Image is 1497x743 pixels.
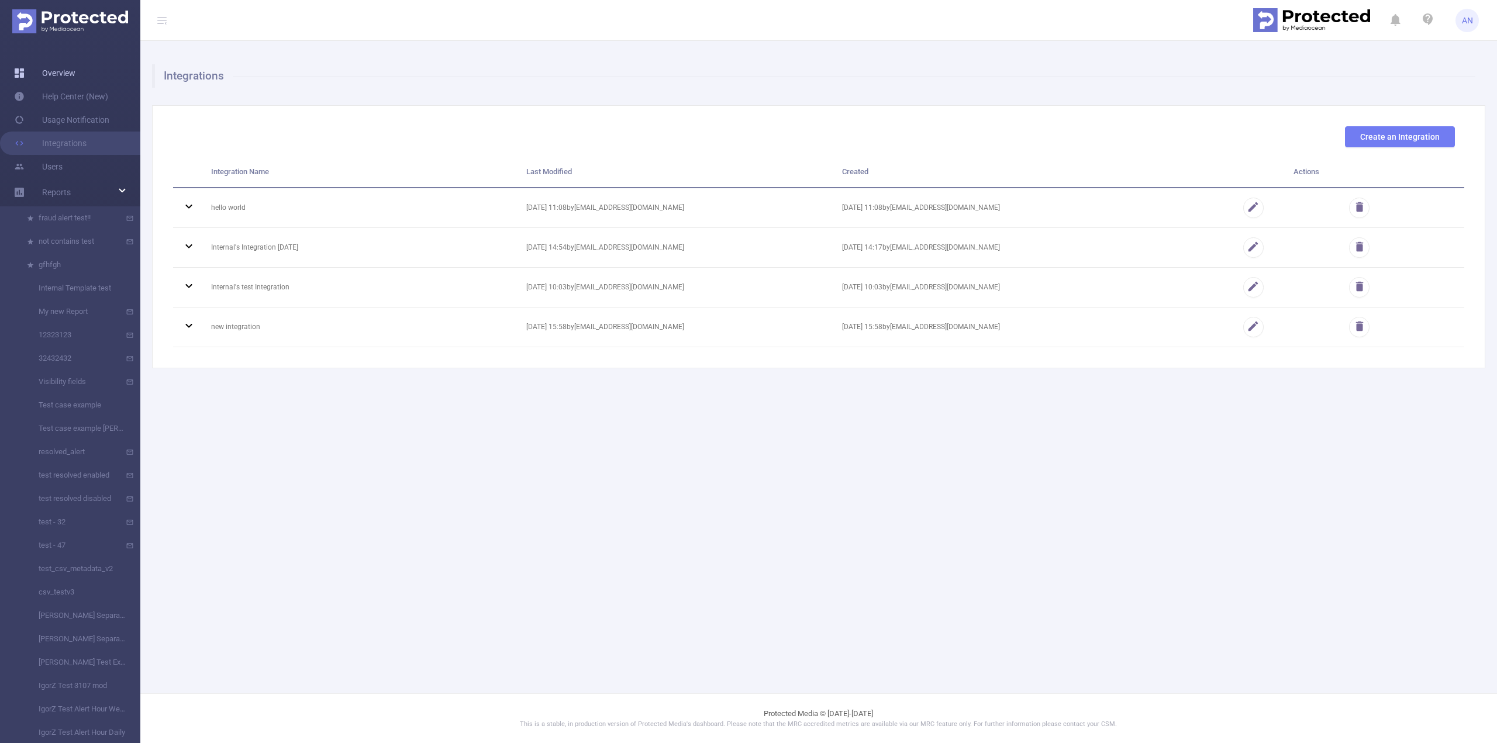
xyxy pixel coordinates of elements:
[526,283,684,291] span: [DATE] 10:03 by [EMAIL_ADDRESS][DOMAIN_NAME]
[842,203,1000,212] span: [DATE] 11:08 by [EMAIL_ADDRESS][DOMAIN_NAME]
[202,268,518,307] td: Internal's test Integration
[140,693,1497,743] footer: Protected Media © [DATE]-[DATE]
[202,188,518,228] td: hello world
[152,64,1475,88] h1: Integrations
[23,370,126,393] a: Visibility fields
[526,243,684,251] span: [DATE] 14:54 by [EMAIL_ADDRESS][DOMAIN_NAME]
[23,651,126,674] a: [PERSON_NAME] Test Excluding Rows
[170,720,1468,730] p: This is a stable, in production version of Protected Media's dashboard. Please note that the MRC ...
[1294,167,1319,176] span: Actions
[23,487,126,510] a: test resolved disabled
[23,300,126,323] a: My new Report
[23,417,126,440] a: Test case example [PERSON_NAME]
[842,243,1000,251] span: [DATE] 14:17 by [EMAIL_ADDRESS][DOMAIN_NAME]
[23,464,126,487] a: test resolved enabled
[23,534,126,557] a: test - 47
[14,85,108,108] a: Help Center (New)
[23,510,126,534] a: test - 32
[12,9,128,33] img: Protected Media
[23,253,126,277] a: gfhfgh
[526,203,684,212] span: [DATE] 11:08 by [EMAIL_ADDRESS][DOMAIN_NAME]
[23,674,126,697] a: IgorZ Test 3107 mod
[211,167,269,176] span: Integration Name
[1345,126,1455,147] button: Create an Integration
[842,283,1000,291] span: [DATE] 10:03 by [EMAIL_ADDRESS][DOMAIN_NAME]
[23,393,126,417] a: Test case example
[23,697,126,721] a: IgorZ Test Alert Hour Weekly
[23,277,126,300] a: Internal Template test
[23,557,126,580] a: test_csv_metadata_v2
[23,604,126,627] a: [PERSON_NAME] Separation 2
[526,167,572,176] span: Last Modified
[202,307,518,347] td: new integration
[1462,9,1473,32] span: AN
[23,580,126,604] a: csv_testv3
[14,155,63,178] a: Users
[842,167,868,176] span: Created
[23,323,126,347] a: 12323123
[42,188,71,197] span: Reports
[23,347,126,370] a: 32432432
[23,627,126,651] a: [PERSON_NAME] Separation 2
[14,132,87,155] a: Integrations
[14,61,75,85] a: Overview
[202,228,518,268] td: Internal's Integration [DATE]
[14,108,109,132] a: Usage Notification
[526,323,684,331] span: [DATE] 15:58 by [EMAIL_ADDRESS][DOMAIN_NAME]
[23,230,126,253] a: not contains test
[23,440,126,464] a: resolved_alert
[842,323,1000,331] span: [DATE] 15:58 by [EMAIL_ADDRESS][DOMAIN_NAME]
[23,206,126,230] a: fraud alert test!!
[42,181,71,204] a: Reports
